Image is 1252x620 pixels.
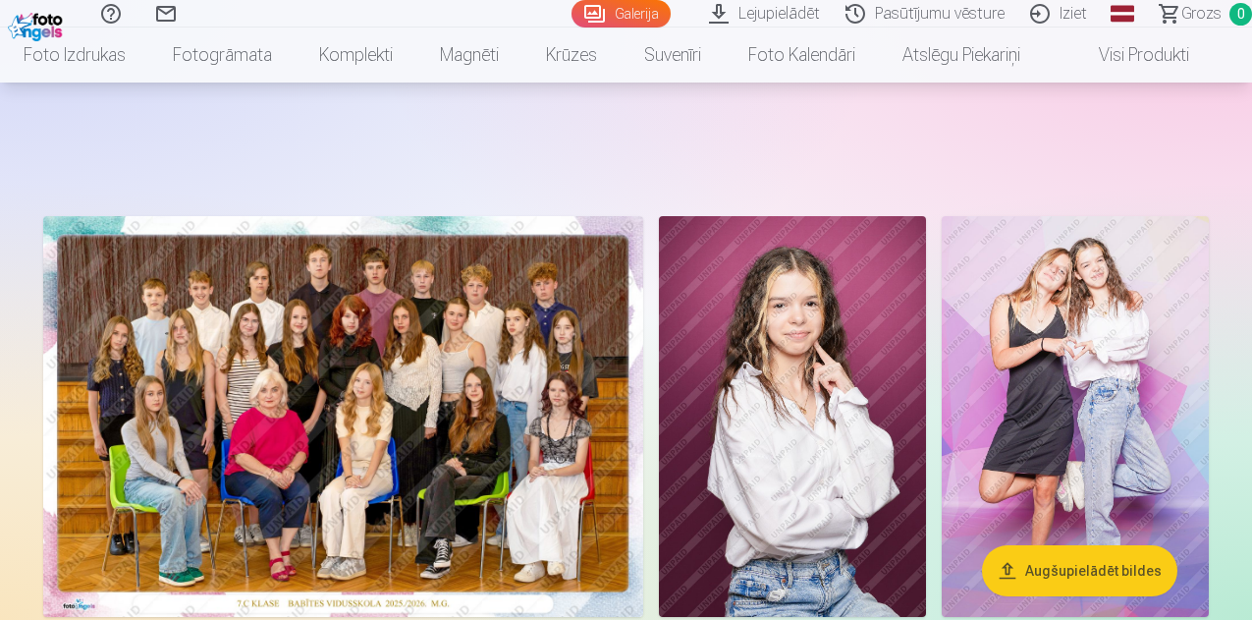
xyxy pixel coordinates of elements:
a: Visi produkti [1044,28,1213,83]
a: Krūzes [522,28,621,83]
a: Foto kalendāri [725,28,879,83]
a: Suvenīri [621,28,725,83]
a: Komplekti [296,28,416,83]
a: Magnēti [416,28,522,83]
a: Fotogrāmata [149,28,296,83]
span: Grozs [1181,2,1222,26]
span: 0 [1229,3,1252,26]
img: /fa1 [8,8,68,41]
a: Atslēgu piekariņi [879,28,1044,83]
button: Augšupielādēt bildes [982,545,1177,596]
